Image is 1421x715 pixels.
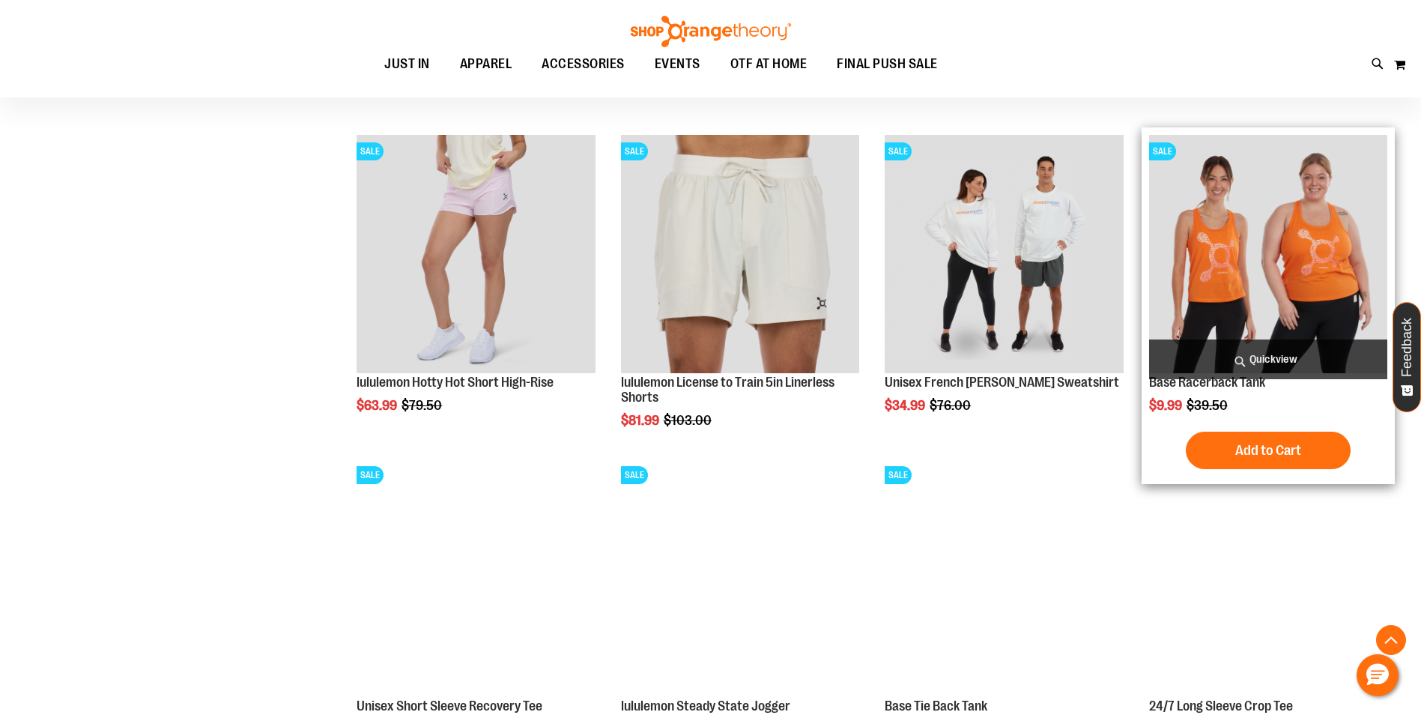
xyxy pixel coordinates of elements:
[1376,625,1406,655] button: Back To Top
[357,142,384,160] span: SALE
[885,135,1123,373] img: Unisex French Terry Crewneck Sweatshirt primary image
[1149,459,1387,697] img: Product image for 24/7 Long Sleeve Crop Tee
[613,127,867,466] div: product
[1149,699,1293,714] a: 24/7 Long Sleeve Crop Tee
[1187,398,1230,413] span: $39.50
[542,47,625,81] span: ACCESSORIES
[621,699,790,714] a: lululemon Steady State Jogger
[357,466,384,484] span: SALE
[527,47,640,82] a: ACCESSORIES
[445,47,527,82] a: APPAREL
[357,135,595,375] a: lululemon Hotty Hot Short High-RiseSALE
[885,135,1123,375] a: Unisex French Terry Crewneck Sweatshirt primary imageSALE
[621,459,859,699] a: lululemon Steady State JoggerSALE
[349,127,602,451] div: product
[1149,340,1387,379] a: Quickview
[621,413,661,428] span: $81.99
[664,413,714,428] span: $103.00
[460,47,512,81] span: APPAREL
[384,47,430,81] span: JUST IN
[1142,127,1395,484] div: product
[930,398,973,413] span: $76.00
[357,699,542,714] a: Unisex Short Sleeve Recovery Tee
[885,398,927,413] span: $34.99
[655,47,700,81] span: EVENTS
[1149,375,1265,390] a: Base Racerback Tank
[621,135,859,373] img: lululemon License to Train 5in Linerless Shorts
[885,699,987,714] a: Base Tie Back Tank
[1186,432,1351,469] button: Add to Cart
[1357,654,1399,696] button: Hello, have a question? Let’s chat.
[1149,135,1387,375] a: Product image for Base Racerback TankSALE
[357,135,595,373] img: lululemon Hotty Hot Short High-Rise
[715,47,822,82] a: OTF AT HOME
[1400,318,1414,377] span: Feedback
[885,142,912,160] span: SALE
[357,459,595,699] a: Product image for Unisex Short Sleeve Recovery TeeSALE
[640,47,715,82] a: EVENTS
[885,466,912,484] span: SALE
[357,398,399,413] span: $63.99
[1149,142,1176,160] span: SALE
[357,375,554,390] a: lululemon Hotty Hot Short High-Rise
[885,375,1119,390] a: Unisex French [PERSON_NAME] Sweatshirt
[837,47,938,81] span: FINAL PUSH SALE
[1393,302,1421,412] button: Feedback - Show survey
[621,459,859,697] img: lululemon Steady State Jogger
[369,47,445,82] a: JUST IN
[730,47,808,81] span: OTF AT HOME
[1149,398,1184,413] span: $9.99
[822,47,953,81] a: FINAL PUSH SALE
[402,398,444,413] span: $79.50
[628,16,793,47] img: Shop Orangetheory
[1149,135,1387,373] img: Product image for Base Racerback Tank
[621,466,648,484] span: SALE
[621,135,859,375] a: lululemon License to Train 5in Linerless ShortsSALE
[885,459,1123,697] img: Product image for Base Tie Back Tank
[1235,442,1301,459] span: Add to Cart
[357,459,595,697] img: Product image for Unisex Short Sleeve Recovery Tee
[885,459,1123,699] a: Product image for Base Tie Back TankSALE
[877,127,1130,451] div: product
[621,375,834,405] a: lululemon License to Train 5in Linerless Shorts
[1149,459,1387,699] a: Product image for 24/7 Long Sleeve Crop TeeSALE
[621,142,648,160] span: SALE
